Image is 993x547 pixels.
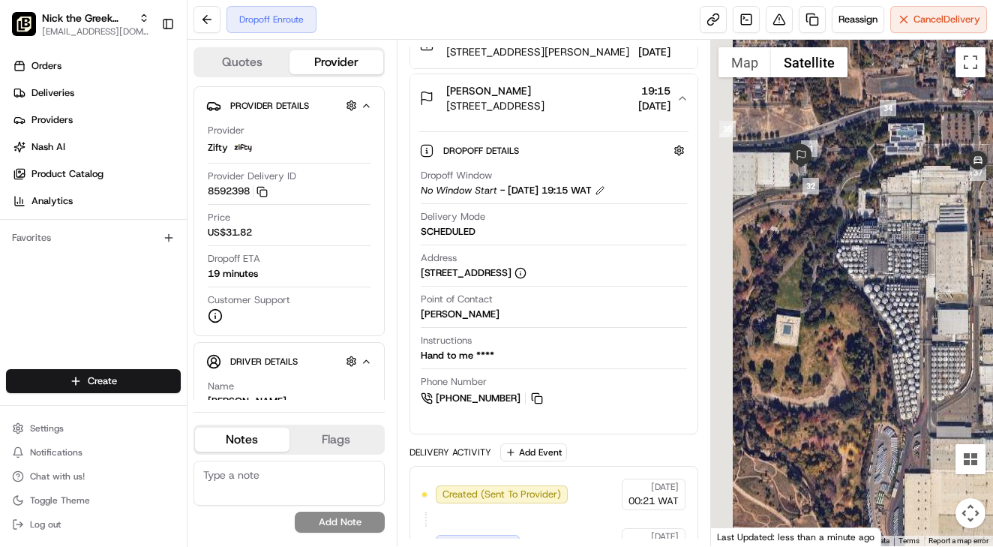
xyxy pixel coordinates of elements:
span: Point of Contact [421,293,493,306]
span: 19:15 [638,83,670,98]
span: Dropoff Details [443,145,522,157]
span: Settings [30,422,64,434]
div: 35 [719,121,736,137]
a: Open this area in Google Maps (opens a new window) [715,527,764,546]
span: Pylon [149,254,181,266]
div: 💻 [127,219,139,231]
img: zifty-logo-trans-sq.png [234,139,252,157]
div: Last Updated: less than a minute ago [711,527,881,546]
span: Price [208,211,230,224]
a: [PHONE_NUMBER] [421,390,545,407]
span: Instructions [421,334,472,347]
div: [STREET_ADDRESS] [421,266,526,280]
span: Provider Details [230,100,309,112]
img: Google [715,527,764,546]
span: [PHONE_NUMBER] [436,392,520,405]
span: Cancel Delivery [913,13,980,26]
button: [EMAIL_ADDRESS][DOMAIN_NAME] [42,26,149,38]
button: Chat with us! [6,466,181,487]
span: [DATE] [638,98,670,113]
span: [DATE] [638,44,670,59]
div: 📗 [15,219,27,231]
span: Created (Sent To Provider) [442,488,561,501]
button: Toggle Theme [6,490,181,511]
div: Delivery Activity [409,446,491,458]
button: Map camera controls [955,498,985,528]
button: Log out [6,514,181,535]
button: Quotes [195,50,289,74]
span: Analytics [31,194,73,208]
button: Driver Details [206,349,372,374]
button: Settings [6,418,181,439]
span: US$31.82 [208,226,252,239]
img: 1736555255976-a54dd68f-1ca7-489b-9aae-adbdc363a1c4 [15,143,42,170]
span: Dropoff Window [421,169,492,182]
a: Terms (opens in new tab) [898,536,919,545]
img: Nash [15,15,45,45]
span: Customer Support [208,293,290,307]
button: Nick the Greek (Riverbank) [42,11,133,26]
div: 19 minutes [208,267,258,281]
span: Providers [31,113,73,127]
div: 31 [801,140,817,157]
span: Dropoff ETA [208,252,260,266]
span: Reassign [838,13,877,26]
span: Driver Details [230,356,298,368]
button: Show street map [718,47,771,77]
input: Clear [39,97,247,113]
span: Chat with us! [30,470,85,482]
span: [STREET_ADDRESS][PERSON_NAME] [446,44,629,59]
span: Phone Number [421,375,487,389]
button: Notes [195,428,289,452]
button: [PERSON_NAME][STREET_ADDRESS]19:15[DATE] [410,74,697,122]
div: [PERSON_NAME] [208,395,286,408]
span: Create [88,374,117,388]
a: Powered byPylon [106,254,181,266]
span: [DATE] 19:15 WAT [508,184,592,197]
button: Flags [289,428,384,452]
span: - [500,184,505,197]
span: Notifications [30,446,82,458]
span: [DATE] [651,481,679,493]
span: Delivery Mode [421,210,485,224]
span: Zifty [208,141,228,155]
a: Product Catalog [6,162,187,186]
span: Address [421,251,457,265]
div: 37 [970,164,986,181]
button: CancelDelivery [890,6,987,33]
span: Orders [31,59,61,73]
button: Provider Details [206,93,372,118]
button: Toggle fullscreen view [955,47,985,77]
a: Deliveries [6,81,187,105]
span: [DATE] [651,530,679,542]
div: 32 [802,178,819,194]
button: Start new chat [255,148,273,166]
div: [PERSON_NAME][STREET_ADDRESS]19:15[DATE] [410,122,697,434]
button: Add Event [500,443,567,461]
span: Deliveries [31,86,74,100]
span: Nash AI [31,140,65,154]
span: Name [208,380,234,393]
span: Toggle Theme [30,494,90,506]
span: Knowledge Base [30,218,115,233]
a: 📗Knowledge Base [9,212,121,239]
div: [PERSON_NAME] [421,308,499,321]
span: Provider Delivery ID [208,170,296,183]
button: Tilt map [955,444,985,474]
button: Nick the Greek (Riverbank)Nick the Greek (Riverbank)[EMAIL_ADDRESS][DOMAIN_NAME] [6,6,155,42]
button: Provider [289,50,384,74]
span: Product Catalog [31,167,103,181]
div: Favorites [6,226,181,250]
span: 00:21 WAT [628,494,679,508]
div: 34 [880,100,896,116]
div: We're available if you need us! [51,158,190,170]
span: Provider [208,124,244,137]
button: Show satellite imagery [771,47,847,77]
button: Reassign [832,6,884,33]
button: Create [6,369,181,393]
span: API Documentation [142,218,241,233]
span: [STREET_ADDRESS] [446,98,544,113]
p: Welcome 👋 [15,60,273,84]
